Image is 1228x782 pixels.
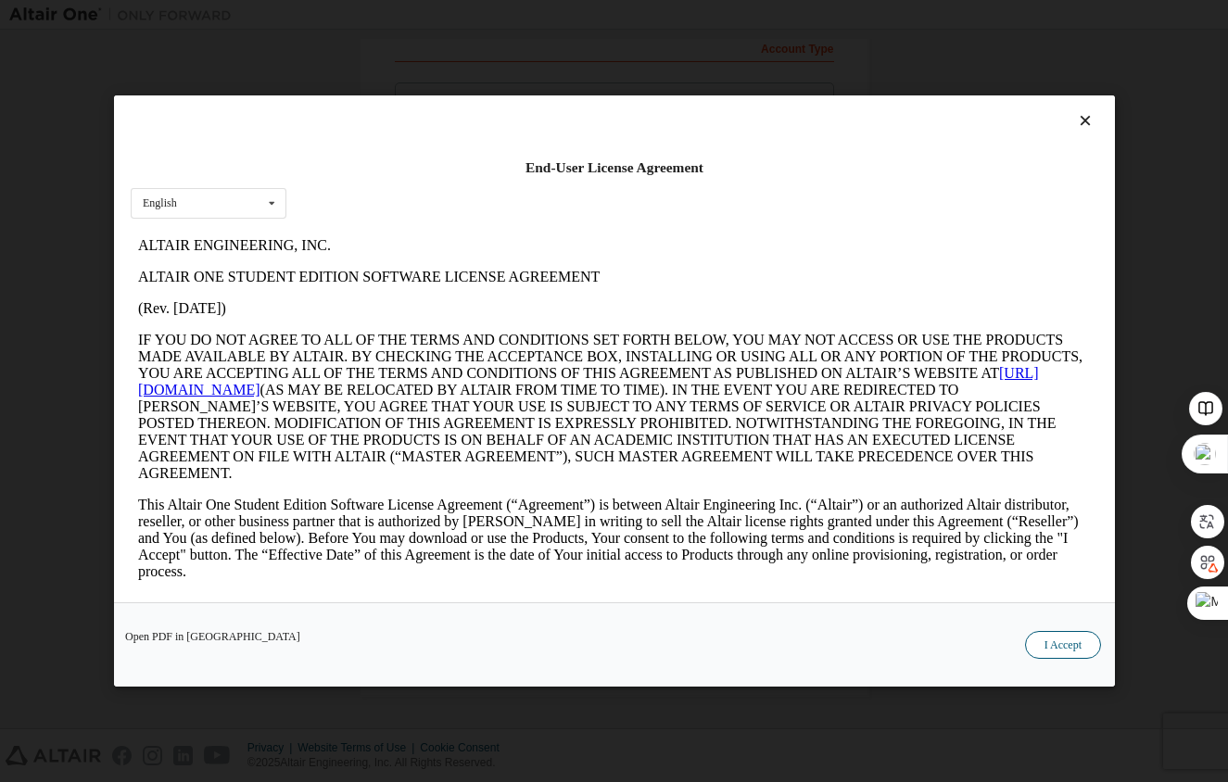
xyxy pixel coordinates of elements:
p: IF YOU DO NOT AGREE TO ALL OF THE TERMS AND CONDITIONS SET FORTH BELOW, YOU MAY NOT ACCESS OR USE... [7,102,960,252]
button: I Accept [1024,631,1100,659]
p: ALTAIR ONE STUDENT EDITION SOFTWARE LICENSE AGREEMENT [7,39,960,56]
p: ALTAIR ENGINEERING, INC. [7,7,960,24]
p: (Rev. [DATE]) [7,70,960,87]
div: End-User License Agreement [131,158,1098,177]
div: English [143,197,177,208]
a: Open PDF in [GEOGRAPHIC_DATA] [125,631,300,642]
a: [URL][DOMAIN_NAME] [7,135,908,168]
p: This Altair One Student Edition Software License Agreement (“Agreement”) is between Altair Engine... [7,267,960,350]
